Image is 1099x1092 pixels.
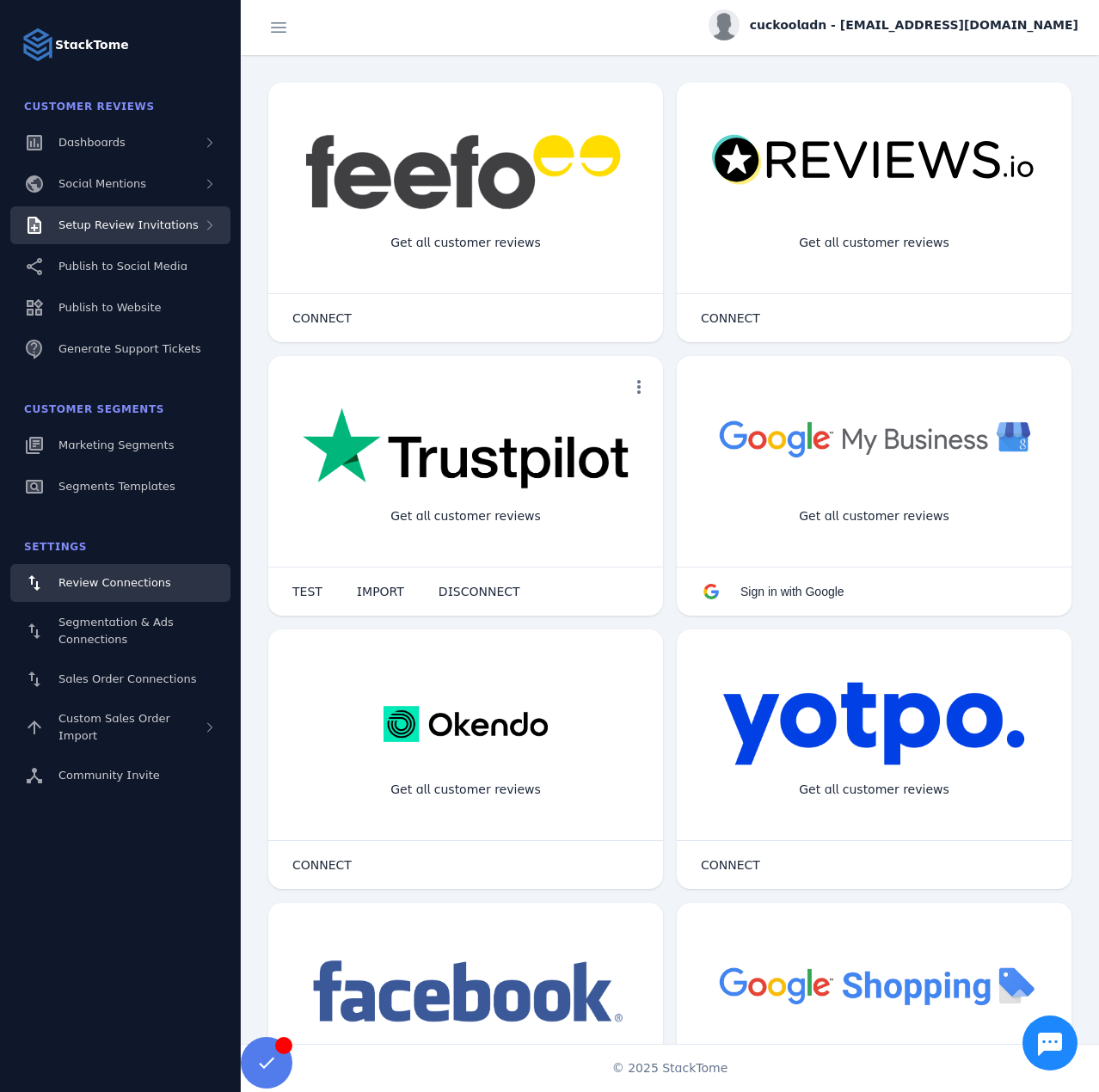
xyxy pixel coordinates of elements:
[684,574,862,609] button: Sign in with Google
[275,848,369,882] button: CONNECT
[10,757,230,794] a: Community Invite
[58,260,187,273] span: Publish to Social Media
[439,586,520,598] span: DISCONNECT
[58,177,146,190] span: Social Mentions
[10,605,230,657] a: Segmentation & Ads Connections
[701,312,760,324] span: CONNECT
[10,564,230,602] a: Review Connections
[303,954,629,1031] img: facebook.png
[58,712,170,742] span: Custom Sales Order Import
[722,681,1026,767] img: yotpo.png
[740,585,844,598] span: Sign in with Google
[384,681,548,767] img: okendo.webp
[58,218,199,231] span: Setup Review Invitations
[303,408,629,492] img: trustpilot.png
[622,370,656,404] button: more
[292,312,352,324] span: CONNECT
[10,330,230,368] a: Generate Support Tickets
[772,1040,975,1086] div: Import Products from Google
[701,859,760,871] span: CONNECT
[58,672,196,685] span: Sales Order Connections
[303,134,629,210] img: feefo.png
[275,301,369,335] button: CONNECT
[58,136,126,149] span: Dashboards
[711,408,1037,469] img: googlebusiness.png
[10,468,230,506] a: Segments Templates
[10,660,230,698] a: Sales Order Connections
[377,767,555,813] div: Get all customer reviews
[58,576,171,589] span: Review Connections
[10,426,230,464] a: Marketing Segments
[785,220,963,266] div: Get all customer reviews
[785,494,963,539] div: Get all customer reviews
[58,616,174,646] span: Segmentation & Ads Connections
[709,9,1078,40] button: cuckooladn - [EMAIL_ADDRESS][DOMAIN_NAME]
[58,301,161,314] span: Publish to Website
[711,134,1037,187] img: reviewsio.svg
[58,480,175,493] span: Segments Templates
[684,848,777,882] button: CONNECT
[377,494,555,539] div: Get all customer reviews
[275,574,340,609] button: TEST
[24,101,155,113] span: Customer Reviews
[785,767,963,813] div: Get all customer reviews
[711,954,1037,1015] img: googleshopping.png
[55,36,129,54] strong: StackTome
[421,574,537,609] button: DISCONNECT
[21,28,55,62] img: Logo image
[684,301,777,335] button: CONNECT
[58,342,201,355] span: Generate Support Tickets
[709,9,740,40] img: profile.jpg
[10,289,230,327] a: Publish to Website
[292,859,352,871] span: CONNECT
[612,1059,728,1077] span: © 2025 StackTome
[24,403,164,415] span: Customer Segments
[24,541,87,553] span: Settings
[750,16,1078,34] span: cuckooladn - [EMAIL_ADDRESS][DOMAIN_NAME]
[340,574,421,609] button: IMPORT
[10,248,230,285] a: Publish to Social Media
[58,439,174,451] span: Marketing Segments
[58,769,160,782] span: Community Invite
[357,586,404,598] span: IMPORT
[377,220,555,266] div: Get all customer reviews
[292,586,322,598] span: TEST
